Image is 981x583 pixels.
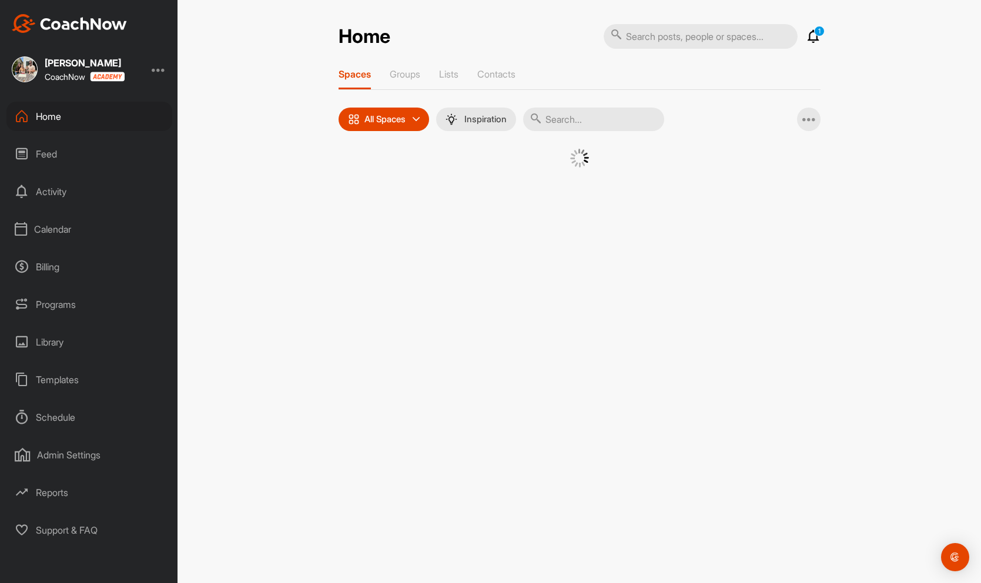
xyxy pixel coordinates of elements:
div: Billing [6,252,172,282]
input: Search... [523,108,664,131]
p: All Spaces [364,115,406,124]
img: icon [348,113,360,125]
div: CoachNow [45,72,125,82]
p: Groups [390,68,420,80]
div: Schedule [6,403,172,432]
p: Inspiration [464,115,507,124]
div: Programs [6,290,172,319]
img: CoachNow [12,14,127,33]
div: Library [6,327,172,357]
img: square_84417cfe2ddda32c444fbe7f80486063.jpg [12,56,38,82]
div: [PERSON_NAME] [45,58,125,68]
div: Activity [6,177,172,206]
p: Lists [439,68,458,80]
div: Home [6,102,172,131]
p: Spaces [339,68,371,80]
img: G6gVgL6ErOh57ABN0eRmCEwV0I4iEi4d8EwaPGI0tHgoAbU4EAHFLEQAh+QQFCgALACwIAA4AGAASAAAEbHDJSesaOCdk+8xg... [570,149,589,167]
img: CoachNow acadmey [90,72,125,82]
div: Reports [6,478,172,507]
div: Support & FAQ [6,515,172,545]
h2: Home [339,25,390,48]
img: menuIcon [446,113,457,125]
p: 1 [814,26,825,36]
p: Contacts [477,68,515,80]
div: Open Intercom Messenger [941,543,969,571]
input: Search posts, people or spaces... [604,24,798,49]
div: Calendar [6,215,172,244]
div: Templates [6,365,172,394]
div: Admin Settings [6,440,172,470]
div: Feed [6,139,172,169]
